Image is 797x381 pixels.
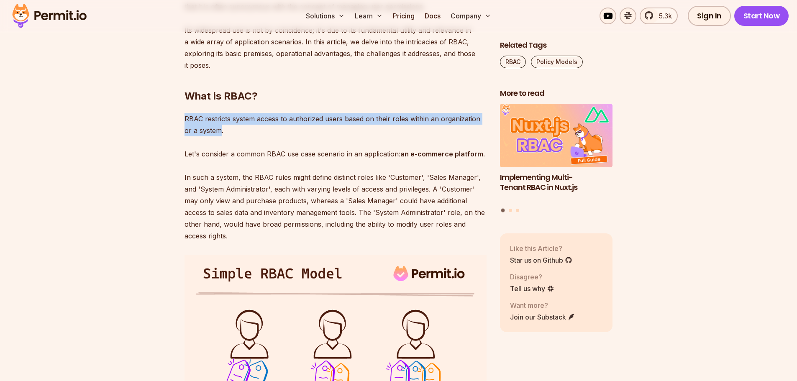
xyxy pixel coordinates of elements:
[509,208,512,212] button: Go to slide 2
[734,6,789,26] a: Start Now
[516,208,519,212] button: Go to slide 3
[390,8,418,24] a: Pricing
[447,8,495,24] button: Company
[351,8,386,24] button: Learn
[510,283,554,293] a: Tell us why
[501,208,505,212] button: Go to slide 1
[500,88,613,99] h2: More to read
[500,104,613,203] li: 1 of 3
[421,8,444,24] a: Docs
[302,8,348,24] button: Solutions
[654,11,672,21] span: 5.3k
[510,271,554,281] p: Disagree?
[500,104,613,203] a: Implementing Multi-Tenant RBAC in Nuxt.jsImplementing Multi-Tenant RBAC in Nuxt.js
[500,104,613,167] img: Implementing Multi-Tenant RBAC in Nuxt.js
[185,113,487,242] p: RBAC restricts system access to authorized users based on their roles within an organization or a...
[500,40,613,51] h2: Related Tags
[8,2,90,30] img: Permit logo
[185,90,258,102] strong: What is RBAC?
[500,172,613,193] h3: Implementing Multi-Tenant RBAC in Nuxt.js
[510,243,572,253] p: Like this Article?
[531,56,583,68] a: Policy Models
[400,150,483,158] strong: an e-commerce platform
[500,104,613,213] div: Posts
[500,56,526,68] a: RBAC
[688,6,731,26] a: Sign In
[510,312,575,322] a: Join our Substack
[640,8,678,24] a: 5.3k
[510,255,572,265] a: Star us on Github
[510,300,575,310] p: Want more?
